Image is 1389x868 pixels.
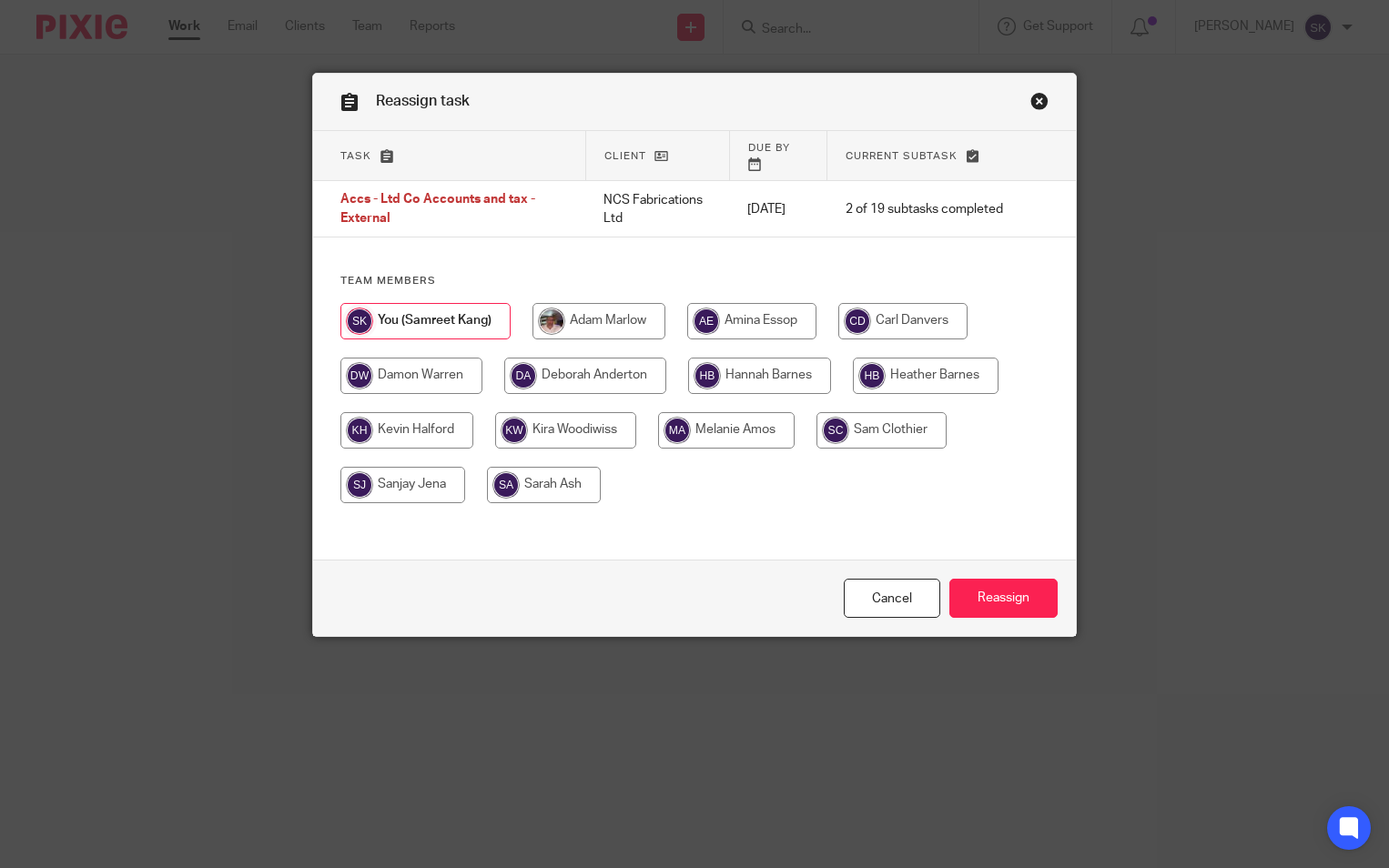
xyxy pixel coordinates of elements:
[340,274,1048,288] h4: Team members
[1030,92,1049,116] a: Close this dialog window
[748,143,790,153] span: Due by
[603,191,711,228] p: NCS Fabrications Ltd
[340,194,535,226] span: Accs - Ltd Co Accounts and tax - External
[949,579,1058,618] input: Reassign
[846,151,958,161] span: Current subtask
[340,151,371,161] span: Task
[376,94,470,108] span: Reassign task
[604,151,646,161] span: Client
[844,579,940,618] a: Close this dialog window
[747,200,808,218] p: [DATE]
[827,181,1021,237] td: 2 of 19 subtasks completed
